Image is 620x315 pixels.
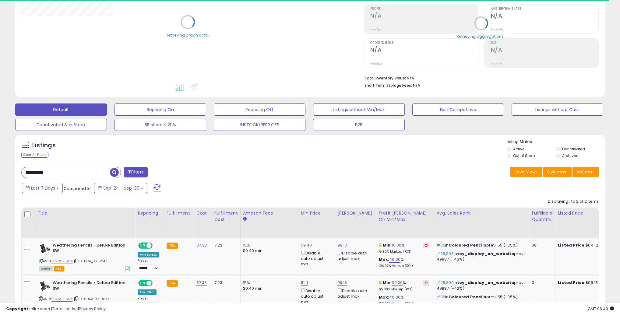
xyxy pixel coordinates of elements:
[124,167,148,177] button: Filters
[513,146,524,152] label: Active
[449,242,486,248] span: Coloured Pencils
[437,251,454,257] span: #28,896
[138,252,159,257] div: Win BuyBox
[139,281,146,286] span: ON
[301,250,330,267] div: Disable auto adjust min
[558,242,586,248] b: Listed Price:
[138,289,157,295] div: Low. FBA *
[313,119,405,131] button: B2B
[548,199,599,205] div: Displaying 1 to 2 of 2 items
[52,306,78,312] a: Terms of Use
[558,280,608,285] div: $99.13
[379,264,429,268] p: 106.07% Markup (ROI)
[383,280,392,285] b: Min:
[392,242,401,248] a: 10.00
[337,250,372,261] div: Disable auto adjust max
[54,266,64,271] span: FBA
[39,280,51,292] img: 41ypoBDMPjL._SL40_.jpg
[214,280,236,285] div: 7.23
[313,103,405,116] button: Listings without Min/Max
[214,119,305,131] button: INSTOCK/REPR.OFF
[214,103,305,116] button: Repricing Off
[562,153,579,158] label: Archived
[457,251,514,257] span: toy_display_on_website
[214,210,238,223] div: Fulfillment Cost
[510,167,542,177] button: Save View
[379,250,429,254] p: 15.92% Markup (ROI)
[51,259,72,264] a: B07S9BT594
[15,103,107,116] button: Default
[53,280,127,293] b: Weathering Pencils - Deluxe Edition SW
[379,210,432,223] div: Profit [PERSON_NAME] on Min/Max
[512,103,603,116] button: Listings without Cost
[64,186,92,191] span: Compared to:
[243,216,247,222] small: Amazon Fees.
[139,243,146,248] span: ON
[513,153,535,158] label: Out of Stock
[301,242,312,248] a: 59.48
[39,243,51,255] img: 41ypoBDMPjL._SL40_.jpg
[543,167,572,177] button: Columns
[166,33,210,38] div: Retrieving graph data..
[562,146,585,152] label: Deactivated
[437,243,524,248] p: in prev: 55 (-35%)
[379,295,429,306] div: %
[558,280,586,285] b: Listed Price:
[138,296,159,310] div: Preset:
[379,257,389,262] b: Max:
[196,280,207,286] a: 37.38
[337,242,347,248] a: 99.13
[457,280,514,285] span: toy_display_on_website
[39,280,130,308] div: ASIN:
[214,243,236,248] div: 7.23
[21,152,48,158] div: Clear All Filters
[379,280,429,291] div: %
[337,280,347,286] a: 99.13
[449,294,486,300] span: Coloured Pencils
[39,243,130,271] div: ASIN:
[243,210,296,216] div: Amazon Fees
[301,287,330,305] div: Disable auto adjust min
[392,280,403,286] a: 30.00
[532,210,553,223] div: Fulfillable Quantity
[39,266,53,271] span: All listings currently available for purchase on Amazon
[437,210,527,216] div: Avg. Sales Rank
[437,294,524,300] p: in prev: 55 (-35%)
[532,243,551,248] div: 68
[383,242,392,248] b: Min:
[243,280,294,285] div: 15%
[243,286,294,291] div: $0.40 min
[152,281,161,286] span: OFF
[337,287,372,299] div: Disable auto adjust max
[572,167,599,177] button: Actions
[114,103,206,116] button: Repricing On
[412,103,504,116] button: Non Competitive
[6,306,28,312] strong: Copyright
[376,208,434,238] th: The percentage added to the cost of goods (COGS) that forms the calculator for Min & Max prices.
[547,169,566,175] span: Columns
[437,280,524,291] p: in prev: 49887 (-42%)
[437,280,454,285] span: #28,896
[507,139,605,145] p: Listing States:
[558,243,608,248] div: $64.12
[389,257,400,263] a: 40.00
[94,183,147,193] button: Sep-24 - Sep-30
[196,242,207,248] a: 37.38
[73,296,109,301] span: | SKU: USA_AK10047
[103,185,139,191] span: Sep-24 - Sep-30
[51,296,72,302] a: B07S9BT594
[301,210,332,216] div: Min Price
[437,251,524,262] p: in prev: 49887 (-42%)
[379,257,429,268] div: %
[167,210,191,216] div: Fulfillment
[73,259,107,264] span: | SKU: CA_AK10047
[167,280,178,287] small: FBA
[301,280,308,286] a: 81.11
[6,306,106,312] div: seller snap | |
[138,210,161,216] div: Repricing
[138,259,159,272] div: Preset:
[152,243,161,248] span: OFF
[379,243,429,254] div: %
[53,243,127,255] b: Weathering Pencils - Deluxe Edition SW
[167,243,178,249] small: FBA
